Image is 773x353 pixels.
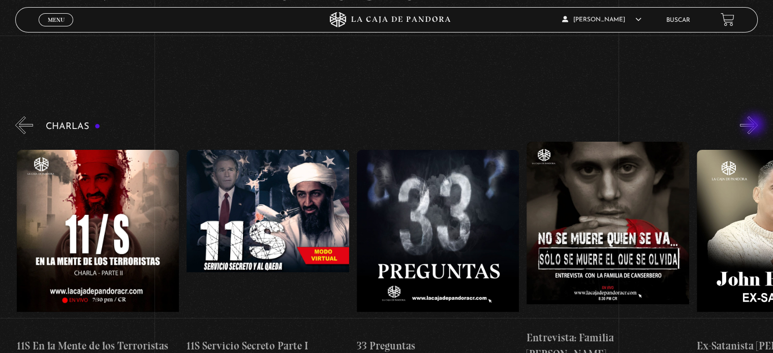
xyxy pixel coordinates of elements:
[721,13,734,26] a: View your shopping cart
[48,17,65,23] span: Menu
[15,116,33,134] button: Previous
[666,17,690,23] a: Buscar
[46,122,100,132] h3: Charlas
[740,116,758,134] button: Next
[562,17,641,23] span: [PERSON_NAME]
[44,25,68,33] span: Cerrar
